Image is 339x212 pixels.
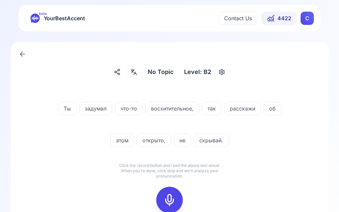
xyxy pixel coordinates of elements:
[44,14,85,23] span: YourBestAccent
[117,163,222,179] p: Click the record button and read the above text aloud. When you're done, click stop and we'll ana...
[218,12,258,25] button: Contact Us
[224,102,261,115] button: расскажи
[202,102,221,115] button: так
[145,102,199,115] button: восхитительное,
[277,14,291,22] span: 4422
[301,12,314,25] div: C
[174,134,191,147] button: не
[194,134,229,147] button: скрывай.
[111,136,134,144] span: этом
[174,136,191,144] span: не
[202,105,221,112] span: так
[262,12,297,25] button: 4422
[137,134,171,147] button: открыто,
[25,14,90,23] a: betaYourBestAccent
[39,11,47,16] span: beta
[146,105,199,112] span: восхитительное,
[58,102,76,115] button: Ты
[264,102,281,115] button: об
[58,105,76,112] span: Ты
[145,66,176,78] button: No Topic
[79,102,112,115] button: задумал
[148,67,173,77] span: No Topic
[181,66,214,78] div: Level: B2
[181,66,227,78] button: Level: B2
[79,105,112,112] span: задумал
[194,136,228,144] span: скрывай.
[115,102,143,115] button: что-то
[115,105,142,112] span: что-то
[224,105,261,112] span: расскажи
[264,105,281,112] span: об
[137,136,171,144] span: открыто,
[301,12,314,25] button: CC
[110,134,134,147] button: этом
